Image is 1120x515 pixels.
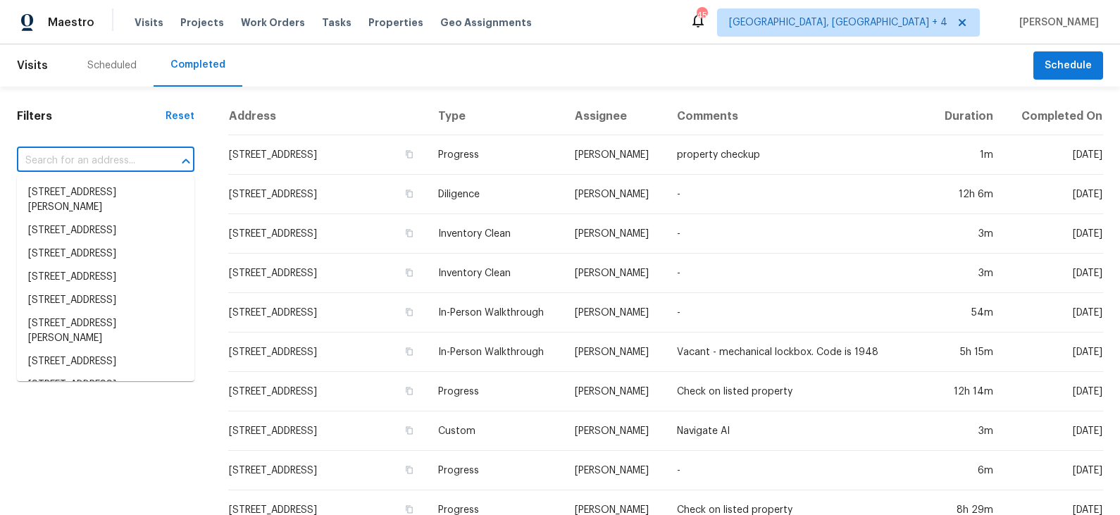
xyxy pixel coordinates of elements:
span: Maestro [48,15,94,30]
td: 12h 14m [928,372,1004,411]
span: Geo Assignments [440,15,532,30]
td: [DATE] [1004,135,1104,175]
span: Visits [17,50,48,81]
div: Completed [170,58,225,72]
td: [STREET_ADDRESS] [228,254,427,293]
td: In-Person Walkthrough [427,333,564,372]
span: Tasks [322,18,351,27]
div: 45 [697,8,707,23]
td: [PERSON_NAME] [564,372,666,411]
td: Vacant - mechanical lockbox. Code is 1948 [666,333,928,372]
th: Type [427,98,564,135]
div: Reset [166,109,194,123]
td: [PERSON_NAME] [564,293,666,333]
button: Schedule [1033,51,1103,80]
div: Scheduled [87,58,137,73]
td: Navigate AI [666,411,928,451]
td: [DATE] [1004,333,1104,372]
td: [PERSON_NAME] [564,451,666,490]
span: Visits [135,15,163,30]
button: Copy Address [403,187,416,200]
li: [STREET_ADDRESS] [17,289,194,312]
input: Search for an address... [17,150,155,172]
th: Completed On [1004,98,1104,135]
td: Progress [427,135,564,175]
td: Check on listed property [666,372,928,411]
td: [DATE] [1004,214,1104,254]
button: Copy Address [403,385,416,397]
td: - [666,175,928,214]
li: [STREET_ADDRESS] [17,242,194,266]
td: - [666,451,928,490]
span: [PERSON_NAME] [1014,15,1099,30]
td: 6m [928,451,1004,490]
td: [DATE] [1004,372,1104,411]
td: - [666,214,928,254]
button: Copy Address [403,266,416,279]
td: [STREET_ADDRESS] [228,451,427,490]
td: 3m [928,214,1004,254]
td: 1m [928,135,1004,175]
button: Copy Address [403,424,416,437]
td: [PERSON_NAME] [564,333,666,372]
td: property checkup [666,135,928,175]
li: [STREET_ADDRESS][PERSON_NAME] [17,312,194,350]
td: [STREET_ADDRESS] [228,333,427,372]
td: [STREET_ADDRESS] [228,214,427,254]
td: [DATE] [1004,254,1104,293]
td: [DATE] [1004,175,1104,214]
td: 54m [928,293,1004,333]
td: Diligence [427,175,564,214]
td: Custom [427,411,564,451]
td: Progress [427,451,564,490]
button: Copy Address [403,306,416,318]
th: Duration [928,98,1004,135]
td: [STREET_ADDRESS] [228,372,427,411]
td: [DATE] [1004,411,1104,451]
td: 3m [928,254,1004,293]
td: Inventory Clean [427,214,564,254]
button: Copy Address [403,148,416,161]
button: Copy Address [403,345,416,358]
button: Close [176,151,196,171]
td: 12h 6m [928,175,1004,214]
td: [PERSON_NAME] [564,214,666,254]
button: Copy Address [403,464,416,476]
td: [DATE] [1004,293,1104,333]
td: [STREET_ADDRESS] [228,293,427,333]
h1: Filters [17,109,166,123]
td: Inventory Clean [427,254,564,293]
button: Copy Address [403,227,416,240]
span: Projects [180,15,224,30]
td: - [666,254,928,293]
td: 5h 15m [928,333,1004,372]
td: [STREET_ADDRESS] [228,175,427,214]
span: [GEOGRAPHIC_DATA], [GEOGRAPHIC_DATA] + 4 [729,15,947,30]
span: Properties [368,15,423,30]
td: - [666,293,928,333]
td: [PERSON_NAME] [564,254,666,293]
td: In-Person Walkthrough [427,293,564,333]
td: [DATE] [1004,451,1104,490]
td: Progress [427,372,564,411]
th: Assignee [564,98,666,135]
li: [STREET_ADDRESS] [17,373,194,397]
td: [PERSON_NAME] [564,411,666,451]
td: 3m [928,411,1004,451]
td: [PERSON_NAME] [564,135,666,175]
td: [STREET_ADDRESS] [228,135,427,175]
li: [STREET_ADDRESS][PERSON_NAME] [17,181,194,219]
th: Comments [666,98,928,135]
td: [STREET_ADDRESS] [228,411,427,451]
li: [STREET_ADDRESS] [17,266,194,289]
li: [STREET_ADDRESS] [17,219,194,242]
td: [PERSON_NAME] [564,175,666,214]
th: Address [228,98,427,135]
span: Work Orders [241,15,305,30]
span: Schedule [1045,57,1092,75]
li: [STREET_ADDRESS] [17,350,194,373]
